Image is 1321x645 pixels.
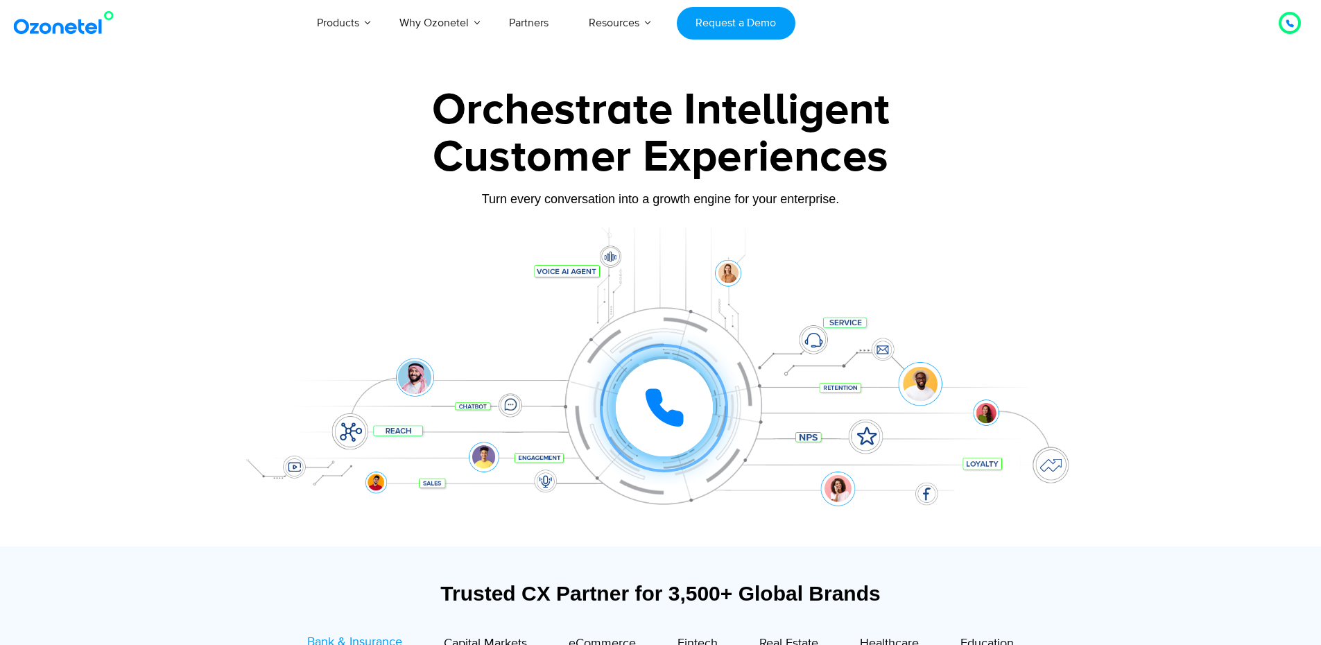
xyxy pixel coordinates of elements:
[677,7,795,40] a: Request a Demo
[227,191,1094,207] div: Turn every conversation into a growth engine for your enterprise.
[227,88,1094,132] div: Orchestrate Intelligent
[227,124,1094,191] div: Customer Experiences
[234,581,1087,605] div: Trusted CX Partner for 3,500+ Global Brands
